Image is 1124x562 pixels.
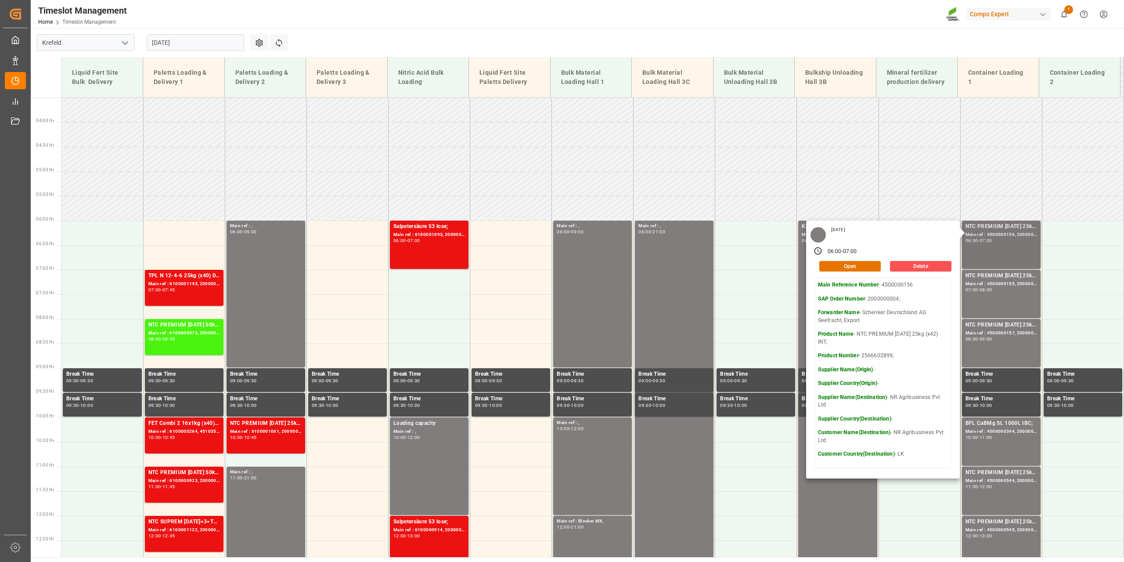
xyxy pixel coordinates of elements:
div: 21:00 [244,476,257,480]
div: - [406,403,407,407]
div: 08:45 [162,337,175,341]
div: - [242,379,244,383]
div: - [406,534,407,538]
p: - NTC PREMIUM [DATE] 25kg (x42) INT; [818,330,948,346]
div: 06:00 [965,239,978,243]
div: 09:00 [571,230,584,234]
div: Timeslot Management [38,4,127,17]
div: - [733,379,734,383]
div: Break Time [638,395,710,403]
div: 11:00 [965,485,978,489]
div: - [161,485,162,489]
div: Main ref : 6100001093, 2000001003; [393,231,465,239]
div: - [161,337,162,341]
div: Main ref : 4500000156, 2000000004; [965,231,1037,239]
div: 06:00 [393,239,406,243]
div: 09:00 [148,379,161,383]
div: 09:00 [244,230,257,234]
div: 12:00 [407,435,420,439]
div: Break Time [557,395,628,403]
p: - 2566602899; [818,352,948,360]
div: - [978,403,979,407]
div: Paletts Loading & Delivery 1 [150,65,217,90]
div: Main ref : 4500000545, 2000000354; [965,526,1037,534]
div: 11:00 [980,435,992,439]
div: 09:00 [720,379,733,383]
div: Main ref : , [230,222,302,230]
strong: Supplier Name(Destination) [818,394,887,400]
div: - [978,337,979,341]
div: - [651,403,652,407]
div: 12:00 [557,525,569,529]
div: 09:30 [802,403,814,407]
p: - NR Agribusiness Pvt Ltd [818,394,948,409]
div: Main ref : 4500000544, 2000000354; [965,477,1037,485]
span: 08:00 Hr [36,315,54,320]
div: - [651,379,652,383]
span: 09:00 Hr [36,364,54,369]
div: Paletts Loading & Delivery 2 [232,65,299,90]
div: Main ref : , [393,428,465,435]
strong: Customer Country(Destination) [818,451,895,457]
span: 09:30 Hr [36,389,54,394]
div: 21:00 [652,230,665,234]
button: Open [819,261,881,272]
div: 09:00 [312,379,324,383]
div: 11:00 [148,485,161,489]
a: Home [38,19,53,25]
div: - [79,403,80,407]
div: NTC PREMIUM [DATE] 25kg (x42) INT; [965,321,1037,330]
input: DD.MM.YYYY [147,34,244,51]
div: Break Time [720,370,792,379]
div: Bulk Material Loading Hall 3C [639,65,706,90]
div: 10:00 [148,435,161,439]
div: 09:00 [66,379,79,383]
div: Break Time [1047,370,1119,379]
p: - Schenker Deutschland AG Seefracht, Export [818,309,948,324]
div: - [1060,379,1061,383]
div: Mineral fertilizer production delivery [883,65,951,90]
div: 09:30 [80,379,93,383]
div: Break Time [1047,395,1119,403]
div: Main ref : 6100000923, 2000000197; [148,477,220,485]
div: - [406,435,407,439]
strong: SAP Order Number [818,296,865,302]
div: NTC PREMIUM [DATE] 25kg (x42) INT; [965,272,1037,280]
div: Main ref : , [802,231,873,239]
div: - [242,476,244,480]
div: Main ref : 6100001122, 2000000939; [148,526,220,534]
span: 08:30 Hr [36,340,54,344]
div: [DATE] [828,227,848,233]
strong: Supplier Name(Origin) [818,366,873,373]
div: - [488,403,489,407]
div: 09:00 [1047,379,1060,383]
div: 09:00 [557,379,569,383]
div: Main ref : , [557,419,628,427]
div: 09:30 [312,403,324,407]
div: 12:45 [162,534,175,538]
div: - [161,379,162,383]
span: 04:00 Hr [36,118,54,123]
div: - [242,230,244,234]
span: 12:30 Hr [36,537,54,541]
span: 10:30 Hr [36,438,54,443]
span: 05:30 Hr [36,192,54,197]
p: - NR Agribusiness Pvt Ltd [818,429,948,444]
div: - [161,288,162,292]
div: 12:00 [148,534,161,538]
div: 10:00 [652,403,665,407]
div: 10:00 [393,435,406,439]
div: - [324,379,326,383]
div: Break Time [638,370,710,379]
div: 07:00 [965,288,978,292]
div: 13:00 [407,534,420,538]
div: 10:00 [571,403,584,407]
span: 11:00 Hr [36,463,54,468]
div: 07:00 [407,239,420,243]
div: 09:30 [965,403,978,407]
div: Break Time [148,395,220,403]
button: Compo Expert [966,6,1054,22]
div: NTC PREMIUM [DATE] 50kg (x25) INT MTO; [148,468,220,477]
div: - [978,534,979,538]
div: 06:00 [230,230,243,234]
